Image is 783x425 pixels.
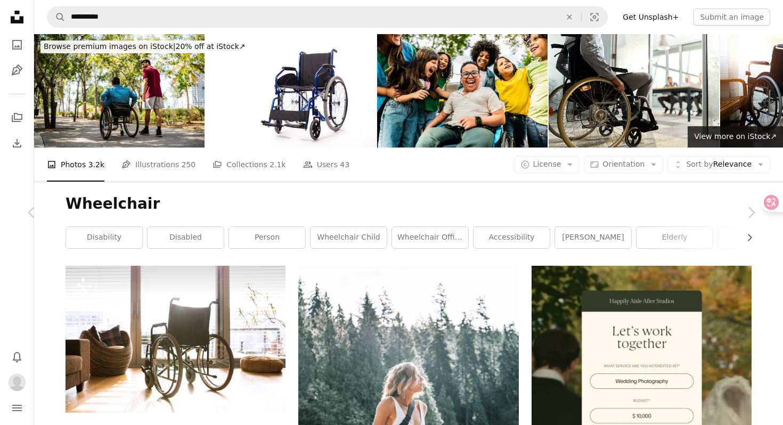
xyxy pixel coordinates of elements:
img: Unrecognizable disabled candidate entering on a job interview. [549,34,719,148]
span: 20% off at iStock ↗ [44,42,246,51]
a: Empty wheelchair in sunny living room next to the couch [66,334,286,344]
img: Happy students on schoolyard [377,34,548,148]
a: Photos [6,34,28,55]
span: 2.1k [270,159,286,170]
a: accessibility [474,227,550,248]
a: Collections [6,107,28,128]
img: Close-Up Of Wheelchair Against White Background [206,34,376,148]
a: [PERSON_NAME] [555,227,631,248]
a: Users 43 [303,148,350,182]
a: disability [66,227,142,248]
a: Browse premium images on iStock|20% off at iStock↗ [34,34,255,60]
span: Orientation [602,160,645,168]
span: 43 [340,159,349,170]
a: Next [719,161,783,264]
a: Download History [6,133,28,154]
button: License [515,156,580,173]
a: Illustrations [6,60,28,81]
a: Collections 2.1k [213,148,286,182]
span: Sort by [686,160,713,168]
form: Find visuals sitewide [47,6,608,28]
a: person [229,227,305,248]
img: Avatar of user wu tao [9,374,26,391]
button: Notifications [6,346,28,367]
span: License [533,160,561,168]
a: elderly [637,227,713,248]
span: Browse premium images on iStock | [44,42,175,51]
img: Friends talking and walking on public park [34,34,205,148]
a: disabled [148,227,224,248]
button: Menu [6,397,28,419]
button: Clear [558,7,581,27]
span: Relevance [686,159,752,170]
a: View more on iStock↗ [688,126,783,148]
span: View more on iStock ↗ [694,132,777,141]
a: Illustrations 250 [121,148,195,182]
button: Visual search [582,7,607,27]
button: Profile [6,372,28,393]
a: wheelchair office [392,227,468,248]
button: Orientation [584,156,663,173]
img: Empty wheelchair in sunny living room next to the couch [66,266,286,412]
a: wheelchair child [311,227,387,248]
button: Sort byRelevance [667,156,770,173]
span: 250 [182,159,196,170]
h1: Wheelchair [66,194,752,214]
button: Search Unsplash [47,7,66,27]
button: Submit an image [694,9,770,26]
a: Get Unsplash+ [616,9,685,26]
